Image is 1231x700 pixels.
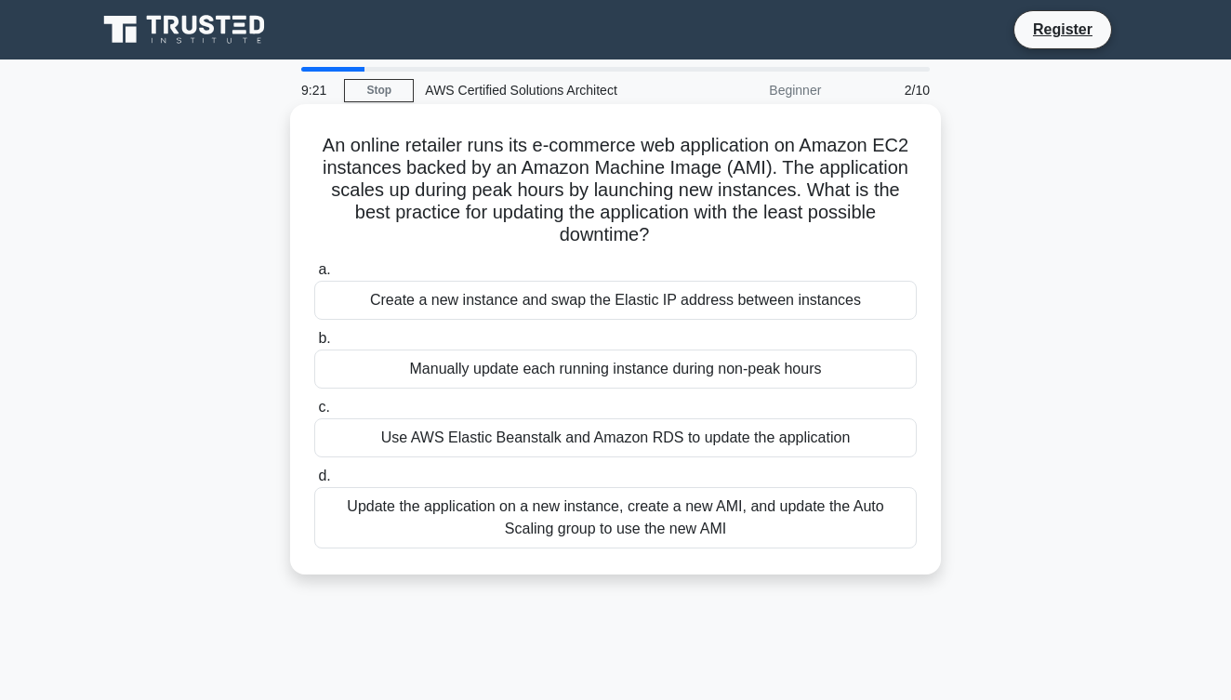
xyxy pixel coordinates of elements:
div: Beginner [669,72,832,109]
span: a. [318,261,330,277]
span: b. [318,330,330,346]
a: Register [1022,18,1104,41]
div: AWS Certified Solutions Architect [414,72,669,109]
a: Stop [344,79,414,102]
h5: An online retailer runs its e-commerce web application on Amazon EC2 instances backed by an Amazo... [312,134,919,247]
div: Use AWS Elastic Beanstalk and Amazon RDS to update the application [314,418,917,457]
div: Create a new instance and swap the Elastic IP address between instances [314,281,917,320]
div: 9:21 [290,72,344,109]
div: 2/10 [832,72,941,109]
div: Manually update each running instance during non-peak hours [314,350,917,389]
div: Update the application on a new instance, create a new AMI, and update the Auto Scaling group to ... [314,487,917,548]
span: c. [318,399,329,415]
span: d. [318,468,330,483]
